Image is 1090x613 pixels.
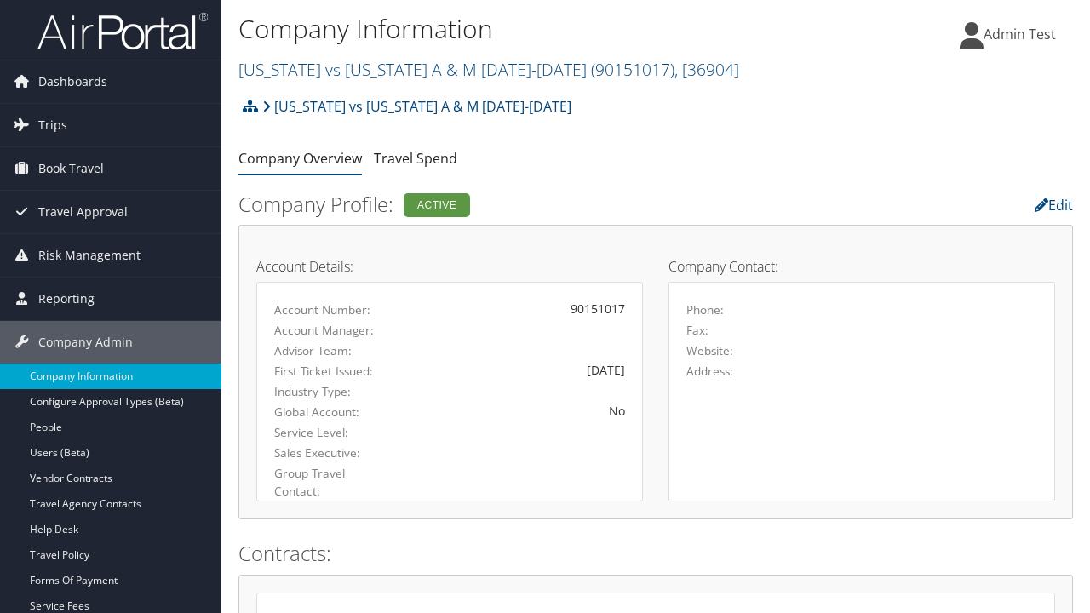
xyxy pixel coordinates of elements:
span: Trips [38,104,67,146]
span: Reporting [38,278,95,320]
label: Global Account: [274,404,374,421]
div: No [399,402,625,420]
h4: Account Details: [256,260,643,273]
label: Website: [686,342,733,359]
label: Group Travel Contact: [274,465,374,500]
h4: Company Contact: [668,260,1055,273]
h2: Company Profile: [238,190,786,219]
label: Account Number: [274,301,374,318]
span: Admin Test [984,25,1056,43]
img: airportal-logo.png [37,11,208,51]
span: Travel Approval [38,191,128,233]
a: Travel Spend [374,149,457,168]
span: , [ 36904 ] [674,58,739,81]
h2: Contracts: [238,539,1073,568]
label: Account Manager: [274,322,374,339]
label: First Ticket Issued: [274,363,374,380]
label: Advisor Team: [274,342,374,359]
span: Risk Management [38,234,141,277]
span: Company Admin [38,321,133,364]
label: Fax: [686,322,708,339]
div: [DATE] [399,361,625,379]
a: Edit [1035,196,1073,215]
a: Company Overview [238,149,362,168]
label: Service Level: [274,424,374,441]
span: Dashboards [38,60,107,103]
label: Sales Executive: [274,444,374,461]
label: Industry Type: [274,383,374,400]
label: Phone: [686,301,724,318]
a: [US_STATE] vs [US_STATE] A & M [DATE]-[DATE] [262,89,571,123]
h1: Company Information [238,11,795,47]
span: ( 90151017 ) [591,58,674,81]
div: Active [404,193,470,217]
label: Address: [686,363,733,380]
a: [US_STATE] vs [US_STATE] A & M [DATE]-[DATE] [238,58,739,81]
div: 90151017 [399,300,625,318]
span: Book Travel [38,147,104,190]
a: Admin Test [960,9,1073,60]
